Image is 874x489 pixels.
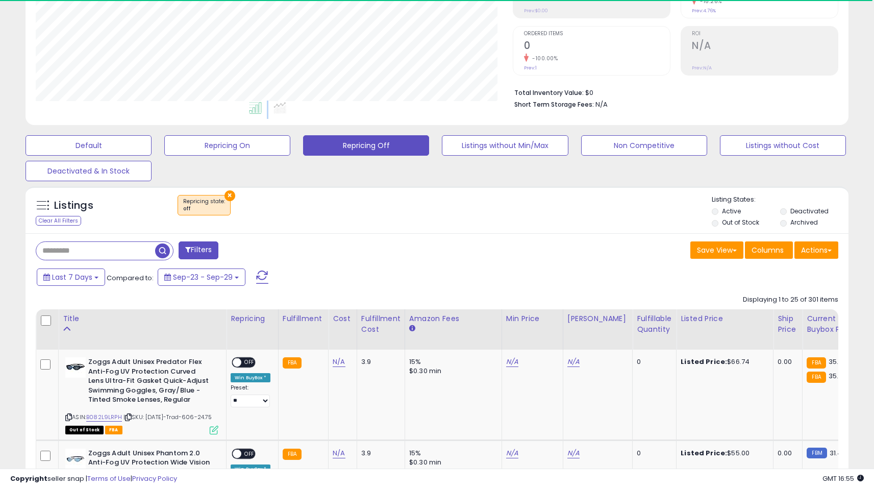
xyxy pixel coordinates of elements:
[822,474,864,483] span: 2025-10-7 16:55 GMT
[158,268,245,286] button: Sep-23 - Sep-29
[283,449,302,460] small: FBA
[722,207,741,215] label: Active
[807,357,826,369] small: FBA
[52,272,92,282] span: Last 7 Days
[778,357,794,366] div: 0.00
[241,449,258,458] span: OFF
[514,88,584,97] b: Total Inventory Value:
[567,313,628,324] div: [PERSON_NAME]
[224,190,235,201] button: ×
[690,241,743,259] button: Save View
[107,273,154,283] span: Compared to:
[63,313,222,324] div: Title
[409,458,494,467] div: $0.30 min
[829,357,847,366] span: 35.45
[692,31,838,37] span: ROI
[283,313,324,324] div: Fulfillment
[743,295,838,305] div: Displaying 1 to 25 of 301 items
[514,100,594,109] b: Short Term Storage Fees:
[807,448,827,458] small: FBM
[183,198,225,213] span: Repricing state :
[164,135,290,156] button: Repricing On
[37,268,105,286] button: Last 7 Days
[524,65,537,71] small: Prev: 1
[231,373,270,382] div: Win BuyBox *
[88,357,212,407] b: Zoggs Adult Unisex Predator Flex Anti-Fog UV Protection Curved Lens Ultra-Fit Gasket Quick-Adjust...
[361,449,397,458] div: 3.9
[442,135,568,156] button: Listings without Min/Max
[637,357,668,366] div: 0
[506,448,518,458] a: N/A
[361,313,401,335] div: Fulfillment Cost
[722,218,759,227] label: Out of Stock
[524,8,548,14] small: Prev: $0.00
[681,357,765,366] div: $66.74
[241,358,258,367] span: OFF
[524,31,670,37] span: Ordered Items
[409,313,497,324] div: Amazon Fees
[36,216,81,226] div: Clear All Filters
[65,449,86,469] img: 31aB7oIcy3L._SL40_.jpg
[506,313,559,324] div: Min Price
[231,384,270,407] div: Preset:
[409,324,415,333] small: Amazon Fees.
[745,241,793,259] button: Columns
[712,195,848,205] p: Listing States:
[173,272,233,282] span: Sep-23 - Sep-29
[65,357,218,433] div: ASIN:
[778,449,794,458] div: 0.00
[333,448,345,458] a: N/A
[105,426,122,434] span: FBA
[637,449,668,458] div: 0
[778,313,798,335] div: Ship Price
[65,357,86,378] img: 31wtEZ1to-L._SL40_.jpg
[524,40,670,54] h2: 0
[231,313,274,324] div: Repricing
[333,357,345,367] a: N/A
[333,313,353,324] div: Cost
[54,199,93,213] h5: Listings
[132,474,177,483] a: Privacy Policy
[681,448,727,458] b: Listed Price:
[807,372,826,383] small: FBA
[807,313,859,335] div: Current Buybox Price
[179,241,218,259] button: Filters
[409,357,494,366] div: 15%
[692,8,716,14] small: Prev: 4.76%
[87,474,131,483] a: Terms of Use
[514,86,831,98] li: $0
[65,426,104,434] span: All listings that are currently out of stock and unavailable for purchase on Amazon
[752,245,784,255] span: Columns
[26,161,152,181] button: Deactivated & In Stock
[10,474,47,483] strong: Copyright
[637,313,672,335] div: Fulfillable Quantity
[790,207,829,215] label: Deactivated
[829,371,846,381] span: 35.79
[692,65,712,71] small: Prev: N/A
[681,449,765,458] div: $55.00
[595,100,608,109] span: N/A
[529,55,558,62] small: -100.00%
[123,413,212,421] span: | SKU: [DATE]-Trad-606-24.75
[692,40,838,54] h2: N/A
[283,357,302,369] small: FBA
[681,313,769,324] div: Listed Price
[681,357,727,366] b: Listed Price:
[830,448,847,458] span: 31.44
[409,366,494,376] div: $0.30 min
[361,357,397,366] div: 3.9
[581,135,707,156] button: Non Competitive
[567,357,580,367] a: N/A
[26,135,152,156] button: Default
[506,357,518,367] a: N/A
[790,218,818,227] label: Archived
[794,241,838,259] button: Actions
[567,448,580,458] a: N/A
[409,449,494,458] div: 15%
[10,474,177,484] div: seller snap | |
[86,413,122,422] a: B082L9LRPH
[183,205,225,212] div: off
[720,135,846,156] button: Listings without Cost
[303,135,429,156] button: Repricing Off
